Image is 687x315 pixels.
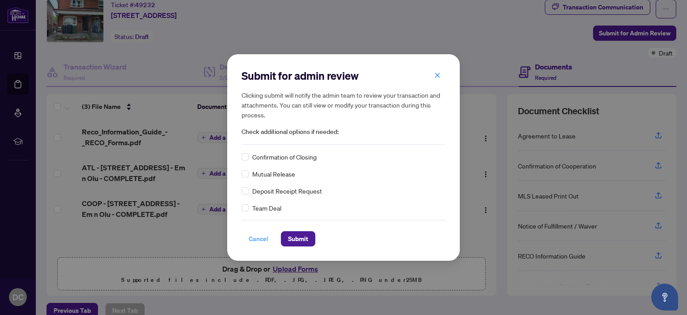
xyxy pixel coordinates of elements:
span: Check additional options if needed: [242,127,445,137]
span: Submit [288,232,308,246]
h5: Clicking submit will notify the admin team to review your transaction and attachments. You can st... [242,90,445,120]
span: Mutual Release [252,169,295,179]
span: Deposit Receipt Request [252,186,322,196]
button: Open asap [651,284,678,311]
h2: Submit for admin review [242,69,445,83]
button: Cancel [242,231,276,246]
span: Confirmation of Closing [252,152,317,162]
span: close [434,72,441,78]
span: Cancel [249,232,268,246]
span: Team Deal [252,203,281,213]
button: Submit [281,231,315,246]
